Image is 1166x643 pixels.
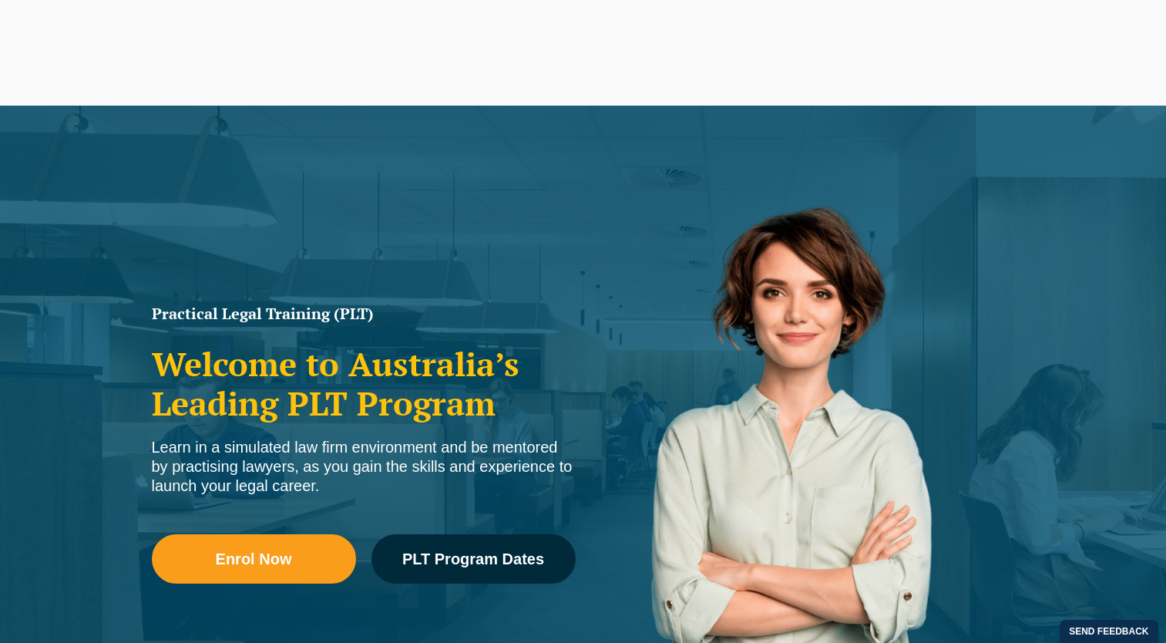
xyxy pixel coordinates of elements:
a: PLT Program Dates [371,534,576,584]
a: Enrol Now [152,534,356,584]
span: Enrol Now [216,551,292,567]
div: Learn in a simulated law firm environment and be mentored by practising lawyers, as you gain the ... [152,438,576,496]
span: PLT Program Dates [402,551,544,567]
h1: Practical Legal Training (PLT) [152,306,576,321]
h2: Welcome to Australia’s Leading PLT Program [152,345,576,422]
